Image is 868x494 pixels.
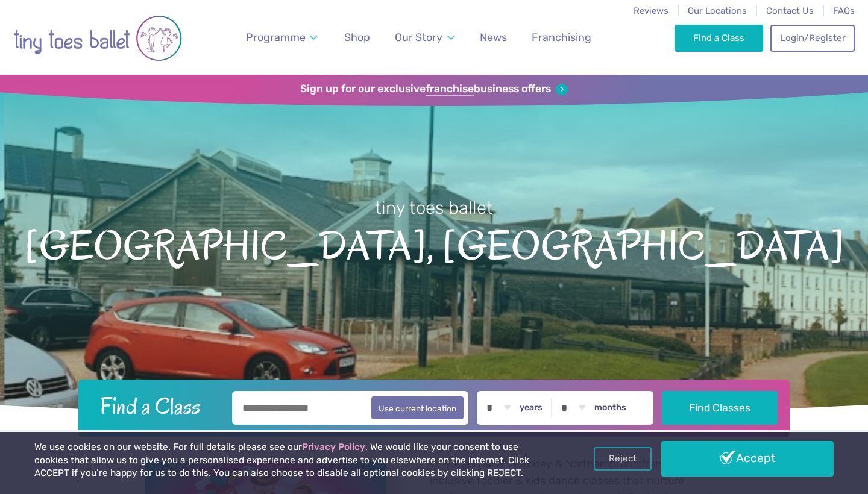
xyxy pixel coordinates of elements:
[594,402,626,413] label: months
[675,25,763,51] a: Find a Class
[661,441,834,476] a: Accept
[833,5,855,16] a: FAQs
[662,391,778,425] button: Find Classes
[526,24,597,51] a: Franchising
[90,391,224,421] h2: Find a Class
[688,5,747,16] a: Our Locations
[246,31,306,43] span: Programme
[594,447,652,470] a: Reject
[426,83,474,96] strong: franchise
[634,5,668,16] a: Reviews
[395,31,442,43] span: Our Story
[34,441,554,480] p: We use cookies on our website. For full details please see our . We would like your consent to us...
[344,31,370,43] span: Shop
[371,396,464,419] button: Use current location
[389,24,461,51] a: Our Story
[339,24,376,51] a: Shop
[766,5,814,16] a: Contact Us
[520,402,542,413] label: years
[480,31,507,43] span: News
[302,442,365,452] a: Privacy Policy
[532,31,591,43] span: Franchising
[241,24,324,51] a: Programme
[474,24,512,51] a: News
[13,8,182,69] img: tiny toes ballet
[300,83,567,96] a: Sign up for our exclusivefranchisebusiness offers
[21,220,847,269] span: [GEOGRAPHIC_DATA], [GEOGRAPHIC_DATA]
[375,198,493,218] small: tiny toes ballet
[770,25,855,51] a: Login/Register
